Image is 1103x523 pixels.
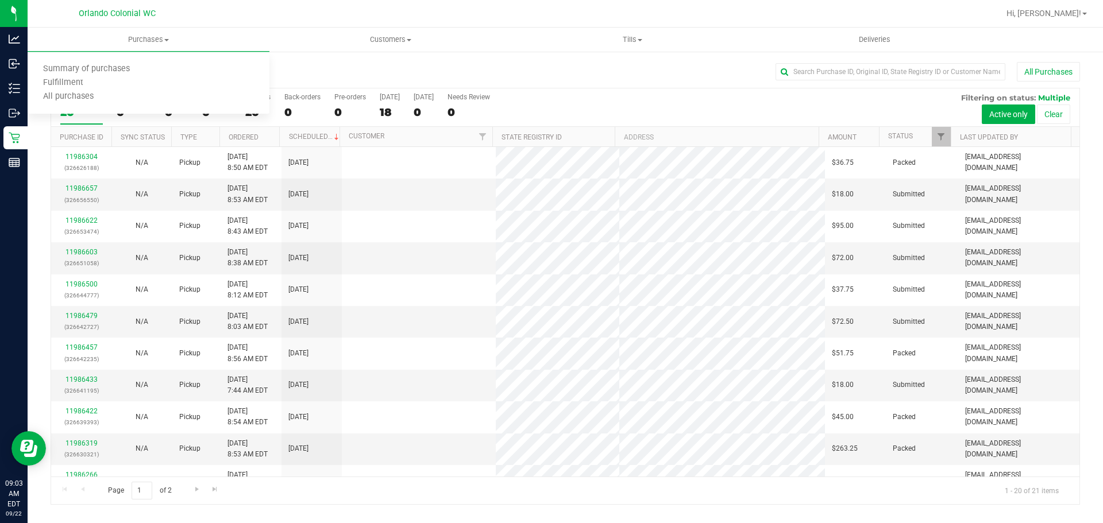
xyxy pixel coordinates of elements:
[79,9,156,19] span: Orlando Colonial WC
[58,354,105,365] p: (326642235)
[180,133,197,141] a: Type
[227,215,268,237] span: [DATE] 8:43 AM EDT
[179,379,200,390] span: Pickup
[965,247,1073,269] span: [EMAIL_ADDRESS][DOMAIN_NAME]
[965,215,1073,237] span: [EMAIL_ADDRESS][DOMAIN_NAME]
[502,133,562,141] a: State Registry ID
[65,153,98,161] a: 11986304
[227,438,268,460] span: [DATE] 8:53 AM EDT
[334,93,366,101] div: Pre-orders
[893,443,916,454] span: Packed
[65,312,98,320] a: 11986479
[473,127,492,146] a: Filter
[9,132,20,144] inline-svg: Retail
[832,379,854,390] span: $18.00
[288,475,308,486] span: [DATE]
[893,475,916,486] span: Packed
[832,253,854,264] span: $72.00
[136,412,148,423] button: N/A
[288,189,308,200] span: [DATE]
[65,407,98,415] a: 11986422
[512,34,753,45] span: Tills
[179,189,200,200] span: Pickup
[65,184,98,192] a: 11986657
[288,348,308,359] span: [DATE]
[414,106,434,119] div: 0
[58,321,105,332] p: (326642727)
[188,482,205,497] a: Go to the next page
[58,290,105,301] p: (326644777)
[136,254,148,262] span: Not Applicable
[832,348,854,359] span: $51.75
[288,379,308,390] span: [DATE]
[227,470,268,491] span: [DATE] 8:49 AM EDT
[136,285,148,293] span: Not Applicable
[965,183,1073,205] span: [EMAIL_ADDRESS][DOMAIN_NAME]
[965,438,1073,460] span: [EMAIL_ADDRESS][DOMAIN_NAME]
[28,34,269,45] span: Purchases
[136,348,148,359] button: N/A
[288,253,308,264] span: [DATE]
[843,34,906,45] span: Deliveries
[284,93,321,101] div: Back-orders
[136,381,148,389] span: Not Applicable
[179,412,200,423] span: Pickup
[28,78,99,88] span: Fulfillment
[754,28,996,52] a: Deliveries
[65,216,98,224] a: 11986622
[832,316,854,327] span: $72.50
[9,58,20,69] inline-svg: Inbound
[227,183,268,205] span: [DATE] 8:53 AM EDT
[227,406,268,428] span: [DATE] 8:54 AM EDT
[893,189,925,200] span: Submitted
[207,482,223,497] a: Go to the last page
[996,482,1068,499] span: 1 - 20 of 21 items
[179,157,200,168] span: Pickup
[288,157,308,168] span: [DATE]
[65,280,98,288] a: 11986500
[961,93,1036,102] span: Filtering on status:
[58,449,105,460] p: (326630321)
[380,93,400,101] div: [DATE]
[179,475,200,486] span: Pickup
[179,348,200,359] span: Pickup
[832,220,854,231] span: $95.00
[334,106,366,119] div: 0
[229,133,259,141] a: Ordered
[227,279,268,301] span: [DATE] 8:12 AM EDT
[227,247,268,269] span: [DATE] 8:38 AM EDT
[179,284,200,295] span: Pickup
[11,431,46,466] iframe: Resource center
[58,162,105,173] p: (326626188)
[932,127,951,146] a: Filter
[349,132,384,140] a: Customer
[893,220,925,231] span: Submitted
[284,106,321,119] div: 0
[776,63,1005,80] input: Search Purchase ID, Original ID, State Registry ID or Customer Name...
[269,28,511,52] a: Customers
[136,349,148,357] span: Not Applicable
[511,28,753,52] a: Tills
[227,311,268,332] span: [DATE] 8:03 AM EDT
[9,107,20,119] inline-svg: Outbound
[832,189,854,200] span: $18.00
[288,443,308,454] span: [DATE]
[893,348,916,359] span: Packed
[28,64,145,74] span: Summary of purchases
[9,33,20,45] inline-svg: Analytics
[893,412,916,423] span: Packed
[965,374,1073,396] span: [EMAIL_ADDRESS][DOMAIN_NAME]
[288,412,308,423] span: [DATE]
[893,253,925,264] span: Submitted
[136,316,148,327] button: N/A
[832,475,858,486] span: $260.00
[65,248,98,256] a: 11986603
[288,220,308,231] span: [DATE]
[28,28,269,52] a: Purchases Summary of purchases Fulfillment All purchases
[965,152,1073,173] span: [EMAIL_ADDRESS][DOMAIN_NAME]
[832,284,854,295] span: $37.75
[58,258,105,269] p: (326651058)
[136,220,148,231] button: N/A
[179,443,200,454] span: Pickup
[414,93,434,101] div: [DATE]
